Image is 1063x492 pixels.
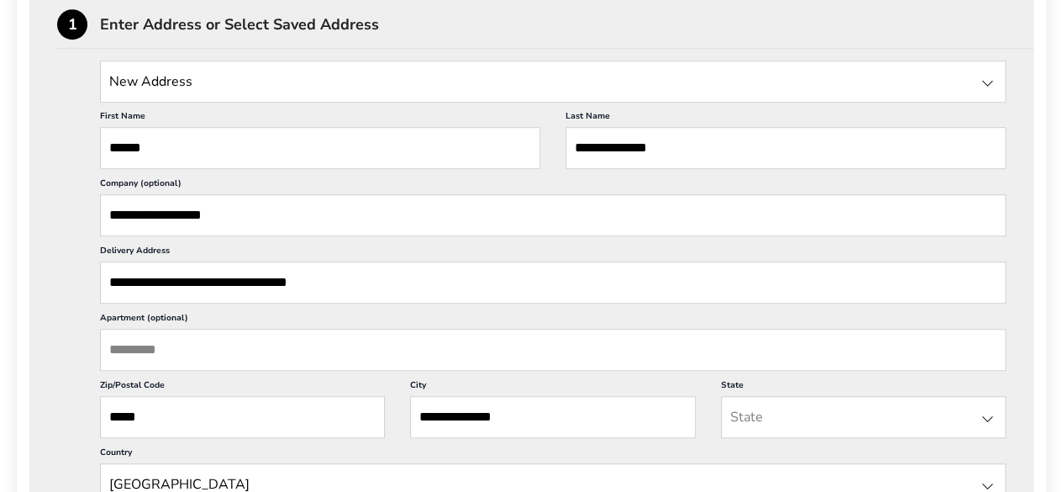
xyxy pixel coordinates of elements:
input: First Name [100,127,540,169]
input: State [100,61,1006,102]
div: Enter Address or Select Saved Address [100,17,1034,32]
label: Company (optional) [100,177,1006,194]
label: Zip/Postal Code [100,379,385,396]
label: Country [100,447,1006,463]
input: Apartment [100,329,1006,371]
input: Company [100,194,1006,236]
input: City [410,396,695,438]
label: City [410,379,695,396]
label: State [721,379,1006,396]
input: State [721,396,1006,438]
label: Apartment (optional) [100,312,1006,329]
div: 1 [57,9,87,40]
input: ZIP [100,396,385,438]
label: Delivery Address [100,245,1006,262]
input: Delivery Address [100,262,1006,304]
label: Last Name [566,110,1006,127]
label: First Name [100,110,540,127]
input: Last Name [566,127,1006,169]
